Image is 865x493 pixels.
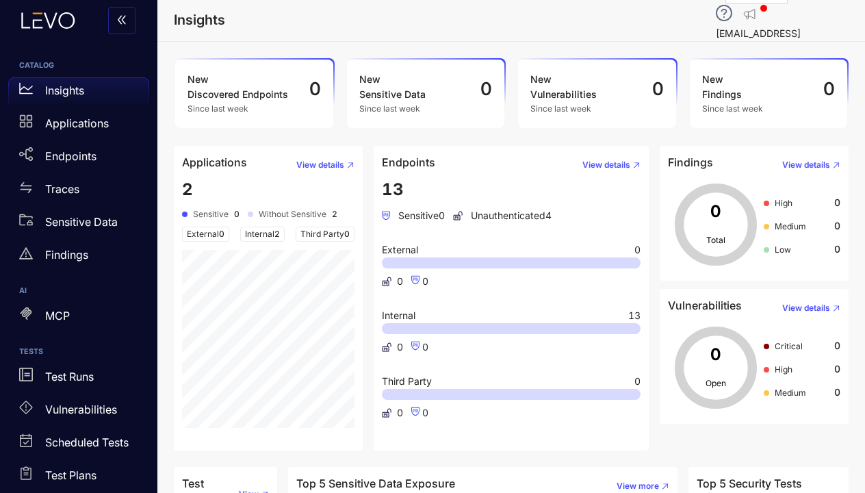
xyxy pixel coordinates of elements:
h3: New Sensitive Data [359,72,426,102]
h2: 0 [652,75,664,103]
span: 0 [397,405,403,420]
span: Internal [240,227,285,242]
h3: New Findings [702,72,763,102]
span: 0 [219,229,224,239]
button: View details [571,154,641,176]
span: warning [19,246,33,260]
h4: Top 5 Sensitive Data Exposure [296,475,455,492]
a: Insights [8,77,149,110]
h2: 0 [823,75,835,103]
span: View more [617,480,659,493]
span: 0 [834,385,840,400]
h6: TESTS [19,346,138,358]
h3: New Discovered Endpoints [188,72,288,102]
span: 13 [628,311,641,320]
span: Third Party [382,377,432,386]
p: Insights [45,82,84,99]
a: Findings [8,242,149,275]
h6: AI [19,286,138,297]
span: Medium [775,221,806,231]
span: Since last week [530,103,597,116]
a: Traces [8,176,149,209]
span: External [182,227,229,242]
span: External [382,245,418,255]
span: Medium [775,388,806,398]
span: High [775,364,792,375]
span: View details [582,159,630,172]
b: 0 [234,208,240,221]
p: Vulnerabilities [45,401,117,418]
span: 13 [382,179,404,199]
span: swap [19,181,33,194]
button: View details [771,298,840,320]
span: double-left [116,14,127,27]
span: Critical [775,341,803,351]
span: View details [782,302,830,315]
span: Insights [174,10,225,31]
span: 0 [422,341,428,353]
span: 0 [634,377,641,386]
span: Since last week [359,103,426,116]
h4: Endpoints [382,154,435,171]
span: 0 [422,275,428,287]
p: Traces [45,181,79,198]
span: Third Party [296,227,354,242]
b: 2 [332,208,337,221]
span: High [775,198,792,208]
button: View details [771,154,840,176]
span: 0 [397,340,403,355]
span: 2 [274,229,280,239]
span: 0 [834,242,840,257]
a: Applications [8,110,149,143]
p: Sensitive Data [45,214,118,231]
span: Sensitive 0 [382,208,445,223]
p: Scheduled Tests [45,434,129,451]
h4: Vulnerabilities [668,297,742,314]
span: Low [775,244,791,255]
span: 0 [834,362,840,377]
p: MCP [45,307,70,325]
p: Findings [45,246,88,264]
h4: Applications [182,154,247,171]
a: Sensitive Data [8,209,149,242]
h3: New Vulnerabilities [530,72,597,102]
span: 0 [344,229,350,239]
h4: Top 5 Security Tests [697,475,802,492]
h6: CATALOG [19,60,138,72]
span: 2 [182,179,193,199]
span: Sensitive [193,208,229,221]
button: View details [285,154,354,176]
h2: 0 [480,75,492,103]
p: Endpoints [45,148,96,165]
span: Unauthenticated 4 [453,208,552,223]
span: Since last week [188,103,288,116]
span: 0 [834,338,840,353]
span: 0 [634,245,641,255]
a: MCP [8,303,149,336]
span: View details [296,159,344,172]
p: Test Runs [45,368,94,385]
p: Applications [45,115,109,132]
span: Internal [382,311,415,320]
a: Scheduled Tests [8,429,149,462]
button: double-left [108,7,135,34]
span: Since last week [702,103,763,116]
span: Without Sensitive [259,208,326,221]
span: View details [782,159,830,172]
span: 0 [834,195,840,210]
a: Test Runs [8,364,149,396]
a: Vulnerabilities [8,396,149,429]
p: [EMAIL_ADDRESS][DOMAIN_NAME] [716,26,849,56]
h2: 0 [309,75,321,103]
span: 0 [422,407,428,418]
span: 0 [834,218,840,233]
span: 0 [397,274,403,289]
a: Endpoints [8,143,149,176]
p: Test Plans [45,467,96,484]
h4: Findings [668,154,713,171]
